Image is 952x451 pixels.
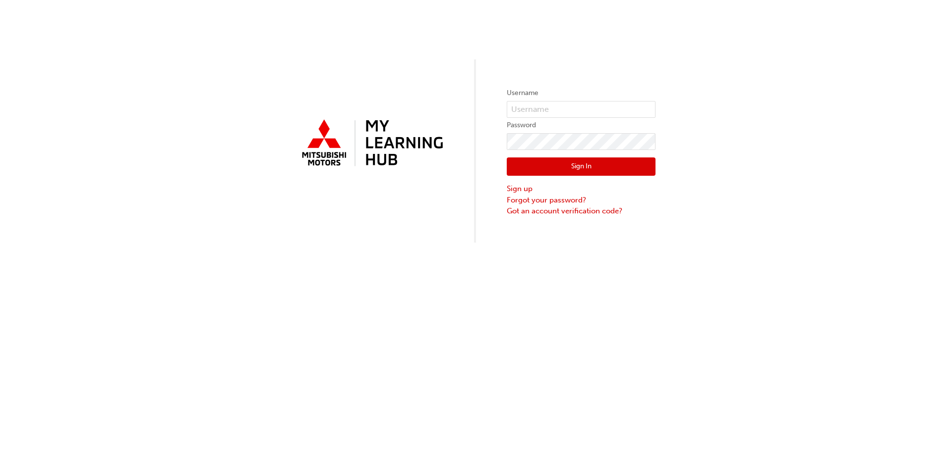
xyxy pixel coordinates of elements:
label: Username [507,87,655,99]
label: Password [507,119,655,131]
a: Forgot your password? [507,195,655,206]
a: Got an account verification code? [507,205,655,217]
button: Sign In [507,157,655,176]
img: mmal [297,115,445,172]
a: Sign up [507,183,655,195]
input: Username [507,101,655,118]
